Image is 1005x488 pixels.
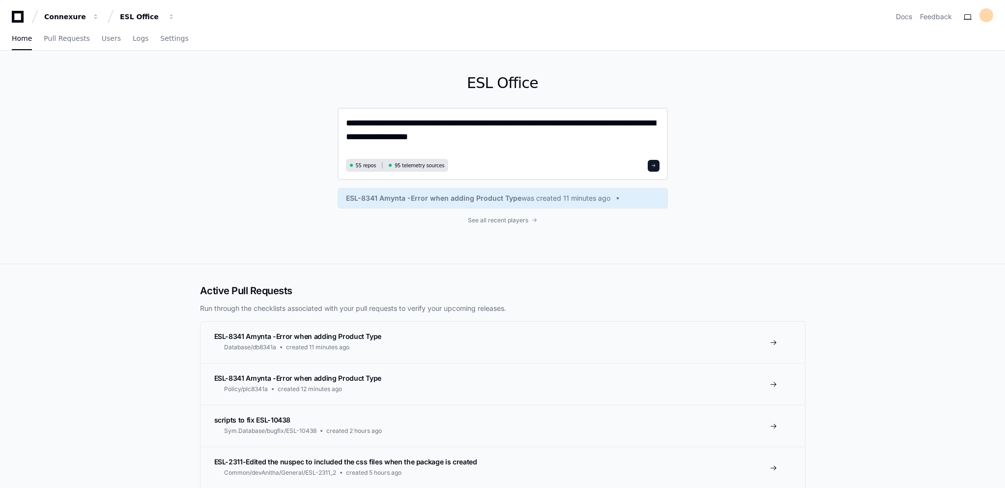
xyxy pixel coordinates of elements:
[214,457,477,466] span: ESL-2311-Edited the nuspec to included the css files when the package is created
[326,427,382,435] span: created 2 hours ago
[356,162,376,169] span: 55 repos
[44,12,86,22] div: Connexure
[346,193,521,203] span: ESL-8341 Amynta -Error when adding Product Type
[133,35,148,41] span: Logs
[120,12,162,22] div: ESL Office
[224,427,316,435] span: Sym.Database/bugfix/ESL-10438
[133,28,148,50] a: Logs
[12,35,32,41] span: Home
[468,216,528,224] span: See all recent players
[224,343,276,351] span: Database/db8341a
[44,28,89,50] a: Pull Requests
[338,74,668,92] h1: ESL Office
[214,332,382,340] span: ESL-8341 Amynta -Error when adding Product Type
[224,469,336,477] span: Common/devAnitha/General/ESL-2311_2
[160,35,188,41] span: Settings
[346,193,660,203] a: ESL-8341 Amynta -Error when adding Product Typewas created 11 minutes ago
[201,405,805,447] a: scripts to fix ESL-10438Sym.Database/bugfix/ESL-10438created 2 hours ago
[224,385,268,393] span: Policy/plc8341a
[346,469,402,477] span: created 5 hours ago
[12,28,32,50] a: Home
[521,193,610,203] span: was created 11 minutes ago
[102,28,121,50] a: Users
[116,8,179,26] button: ESL Office
[214,374,382,382] span: ESL-8341 Amynta -Error when adding Product Type
[201,363,805,405] a: ESL-8341 Amynta -Error when adding Product TypePolicy/plc8341acreated 12 minutes ago
[338,216,668,224] a: See all recent players
[40,8,103,26] button: Connexure
[160,28,188,50] a: Settings
[200,284,805,298] h2: Active Pull Requests
[395,162,444,169] span: 95 telemetry sources
[44,35,89,41] span: Pull Requests
[286,343,349,351] span: created 11 minutes ago
[201,322,805,363] a: ESL-8341 Amynta -Error when adding Product TypeDatabase/db8341acreated 11 minutes ago
[214,416,291,424] span: scripts to fix ESL-10438
[278,385,342,393] span: created 12 minutes ago
[200,304,805,313] p: Run through the checklists associated with your pull requests to verify your upcoming releases.
[920,12,952,22] button: Feedback
[896,12,912,22] a: Docs
[102,35,121,41] span: Users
